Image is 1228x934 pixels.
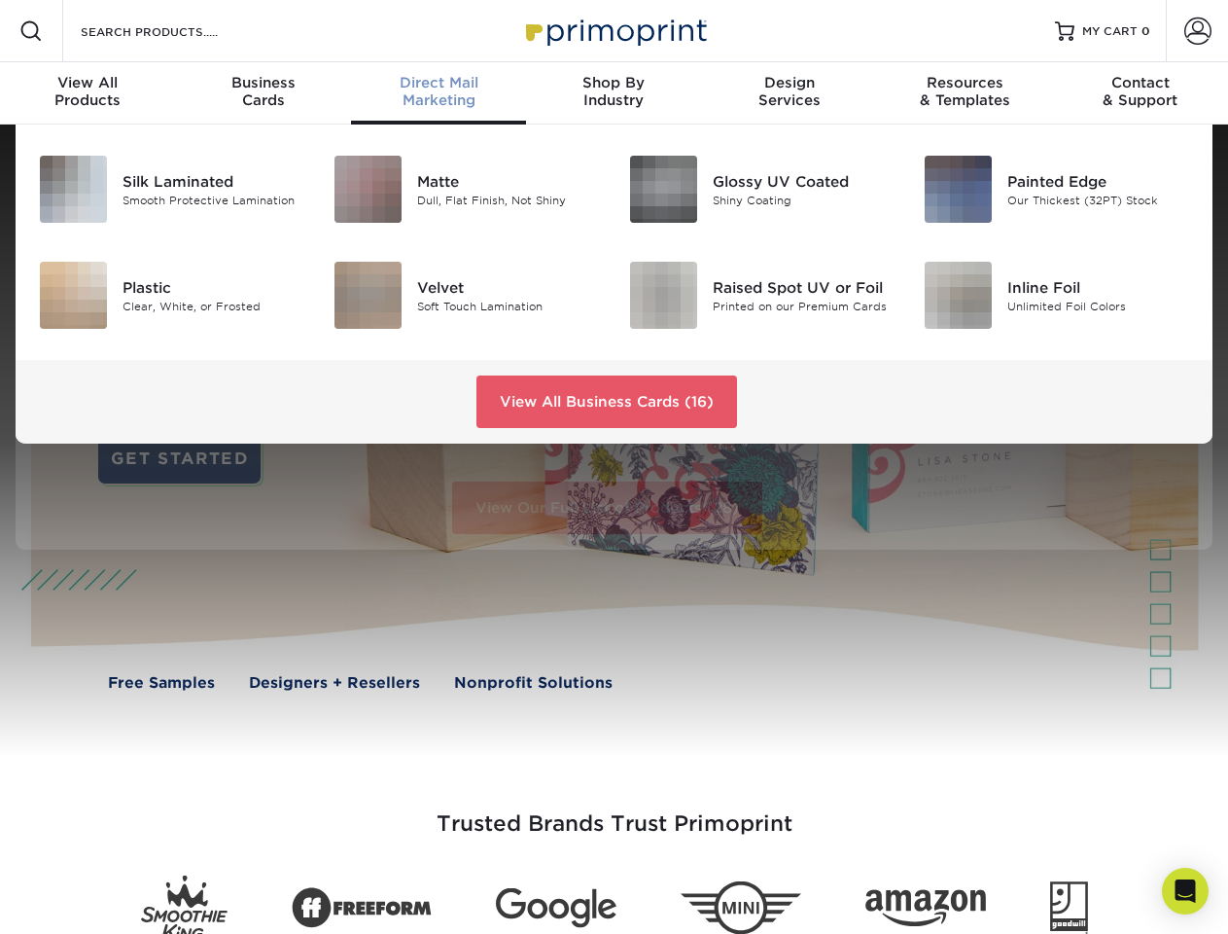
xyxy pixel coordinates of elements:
[702,74,877,91] span: Design
[175,74,350,109] div: Cards
[351,62,526,125] a: Direct MailMarketing
[1082,23,1138,40] span: MY CART
[175,62,350,125] a: BusinessCards
[702,62,877,125] a: DesignServices
[526,74,701,91] span: Shop By
[1053,62,1228,125] a: Contact& Support
[351,74,526,91] span: Direct Mail
[452,482,762,534] a: View Our Full List of Products (28)
[702,74,877,109] div: Services
[1053,74,1228,109] div: & Support
[1162,868,1209,915] div: Open Intercom Messenger
[526,62,701,125] a: Shop ByIndustry
[865,890,986,927] img: Amazon
[877,74,1052,91] span: Resources
[1053,74,1228,91] span: Contact
[175,74,350,91] span: Business
[351,74,526,109] div: Marketing
[476,376,737,428] a: View All Business Cards (16)
[877,62,1052,125] a: Resources& Templates
[496,888,616,928] img: Google
[1141,24,1150,38] span: 0
[46,765,1183,860] h3: Trusted Brands Trust Primoprint
[5,875,165,927] iframe: Google Customer Reviews
[79,19,268,43] input: SEARCH PRODUCTS.....
[877,74,1052,109] div: & Templates
[1050,881,1088,934] img: Goodwill
[517,10,712,52] img: Primoprint
[526,74,701,109] div: Industry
